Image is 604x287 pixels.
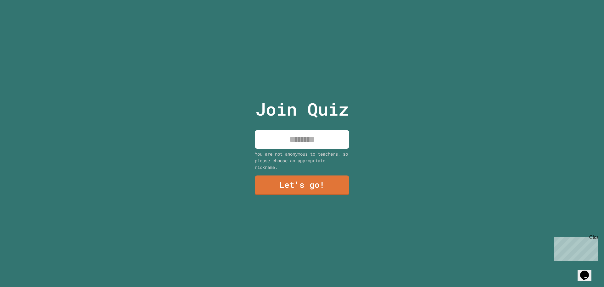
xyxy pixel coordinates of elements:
[578,262,598,281] iframe: chat widget
[255,175,349,195] a: Let's go!
[552,234,598,261] iframe: chat widget
[255,96,349,122] p: Join Quiz
[255,151,349,170] div: You are not anonymous to teachers, so please choose an appropriate nickname.
[3,3,43,40] div: Chat with us now!Close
